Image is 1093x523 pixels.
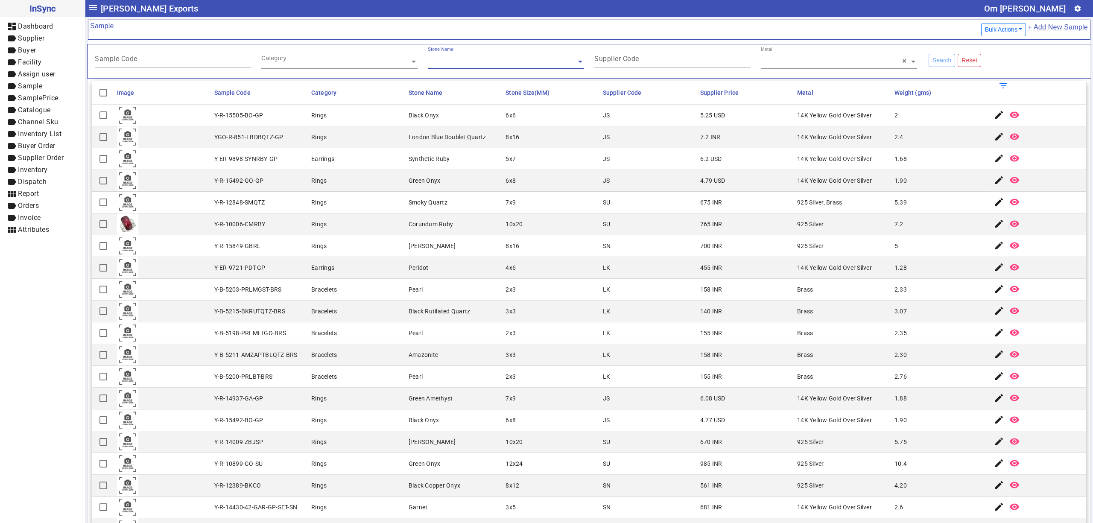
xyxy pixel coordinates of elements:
[1009,110,1020,120] mat-icon: remove_red_eye
[594,55,639,63] mat-label: Supplier Code
[894,133,903,141] div: 2.4
[7,105,17,115] mat-icon: label
[894,242,898,250] div: 5
[700,329,722,337] div: 155 INR
[214,198,265,207] div: Y-R-12848-SMQTZ
[894,263,907,272] div: 1.28
[506,459,523,468] div: 12x24
[18,82,42,90] span: Sample
[761,46,772,53] div: Metal
[18,190,39,198] span: Report
[797,438,824,446] div: 925 Silver
[506,438,523,446] div: 10x20
[603,372,611,381] div: LK
[409,220,453,228] div: Corundum Ruby
[1009,131,1020,142] mat-icon: remove_red_eye
[311,372,337,381] div: Bracelets
[409,155,450,163] div: Synthetic Ruby
[700,481,722,490] div: 561 INR
[117,409,138,431] img: comingsoon.png
[117,192,138,213] img: comingsoon.png
[603,220,611,228] div: SU
[7,81,17,91] mat-icon: label
[994,175,1004,185] mat-icon: edit
[506,111,516,120] div: 6x6
[7,2,78,15] span: InSync
[1009,415,1020,425] mat-icon: remove_red_eye
[117,344,138,365] img: comingsoon.png
[311,198,327,207] div: Rings
[797,242,824,250] div: 925 Silver
[994,306,1004,316] mat-icon: edit
[797,459,824,468] div: 925 Silver
[603,198,611,207] div: SU
[700,459,722,468] div: 985 INR
[214,351,298,359] div: Y-B-5211-AMZAPTBLQTZ-BRS
[603,285,611,294] div: LK
[998,81,1008,91] mat-icon: filter_list
[902,57,909,66] span: Clear all
[311,242,327,250] div: Rings
[994,349,1004,359] mat-icon: edit
[7,129,17,139] mat-icon: label
[7,93,17,103] mat-icon: label
[7,225,17,235] mat-icon: view_module
[7,165,17,175] mat-icon: label
[894,438,907,446] div: 5.75
[700,351,722,359] div: 158 INR
[409,242,456,250] div: [PERSON_NAME]
[506,263,516,272] div: 4x6
[311,503,327,511] div: Rings
[603,416,610,424] div: JS
[700,242,722,250] div: 700 INR
[311,133,327,141] div: Rings
[409,503,428,511] div: Garnet
[18,130,61,138] span: Inventory List
[311,416,327,424] div: Rings
[409,111,439,120] div: Black Onyx
[797,285,813,294] div: Brass
[311,220,327,228] div: Rings
[894,459,907,468] div: 10.4
[7,117,17,127] mat-icon: label
[311,459,327,468] div: Rings
[603,438,611,446] div: SU
[214,503,298,511] div: Y-R-14430-42-GAR-GP-SET-SN
[603,307,611,316] div: LK
[409,176,441,185] div: Green Onyx
[994,153,1004,164] mat-icon: edit
[7,57,17,67] mat-icon: label
[311,111,327,120] div: Rings
[506,372,516,381] div: 2x3
[894,329,907,337] div: 2.35
[506,220,523,228] div: 10x20
[18,202,39,210] span: Orders
[7,177,17,187] mat-icon: label
[797,503,872,511] div: 14K Yellow Gold Over Silver
[311,263,334,272] div: Earrings
[603,133,610,141] div: JS
[1009,436,1020,447] mat-icon: remove_red_eye
[700,111,725,120] div: 5.25 USD
[797,351,813,359] div: Brass
[994,240,1004,251] mat-icon: edit
[409,394,453,403] div: Green Amethyst
[409,307,471,316] div: Black Rutilated Quartz
[797,372,813,381] div: Brass
[603,394,610,403] div: JS
[95,55,137,63] mat-label: Sample Code
[994,393,1004,403] mat-icon: edit
[1009,262,1020,272] mat-icon: remove_red_eye
[894,394,907,403] div: 1.88
[311,351,337,359] div: Bracelets
[214,155,278,163] div: Y-ER-9898-SYNRBY-GP
[88,20,1090,40] mat-card-header: Sample
[1009,327,1020,338] mat-icon: remove_red_eye
[311,285,337,294] div: Bracelets
[18,178,47,186] span: Dispatch
[7,21,17,32] mat-icon: dashboard
[409,438,456,446] div: [PERSON_NAME]
[700,220,722,228] div: 765 INR
[894,111,898,120] div: 2
[506,242,519,250] div: 8x16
